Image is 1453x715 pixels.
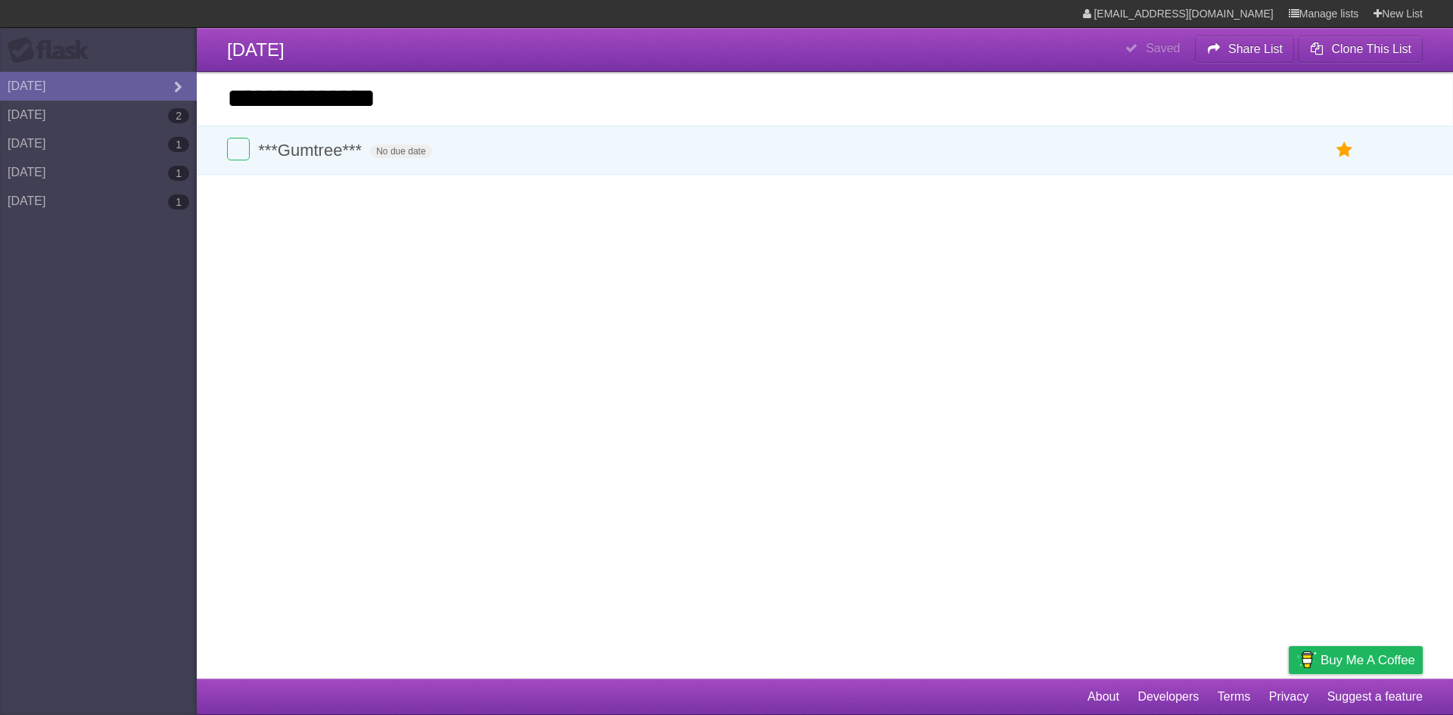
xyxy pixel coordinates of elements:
[1269,682,1308,711] a: Privacy
[1331,42,1411,55] b: Clone This List
[1321,647,1415,673] span: Buy me a coffee
[1330,138,1359,163] label: Star task
[1228,42,1283,55] b: Share List
[1327,682,1423,711] a: Suggest a feature
[1137,682,1199,711] a: Developers
[1218,682,1251,711] a: Terms
[1195,36,1295,63] button: Share List
[168,137,189,152] b: 1
[168,194,189,210] b: 1
[370,145,431,158] span: No due date
[1296,647,1317,673] img: Buy me a coffee
[227,138,250,160] label: Done
[1289,646,1423,674] a: Buy me a coffee
[1087,682,1119,711] a: About
[227,39,285,60] span: [DATE]
[1298,36,1423,63] button: Clone This List
[8,37,98,64] div: Flask
[168,166,189,181] b: 1
[1146,42,1180,54] b: Saved
[168,108,189,123] b: 2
